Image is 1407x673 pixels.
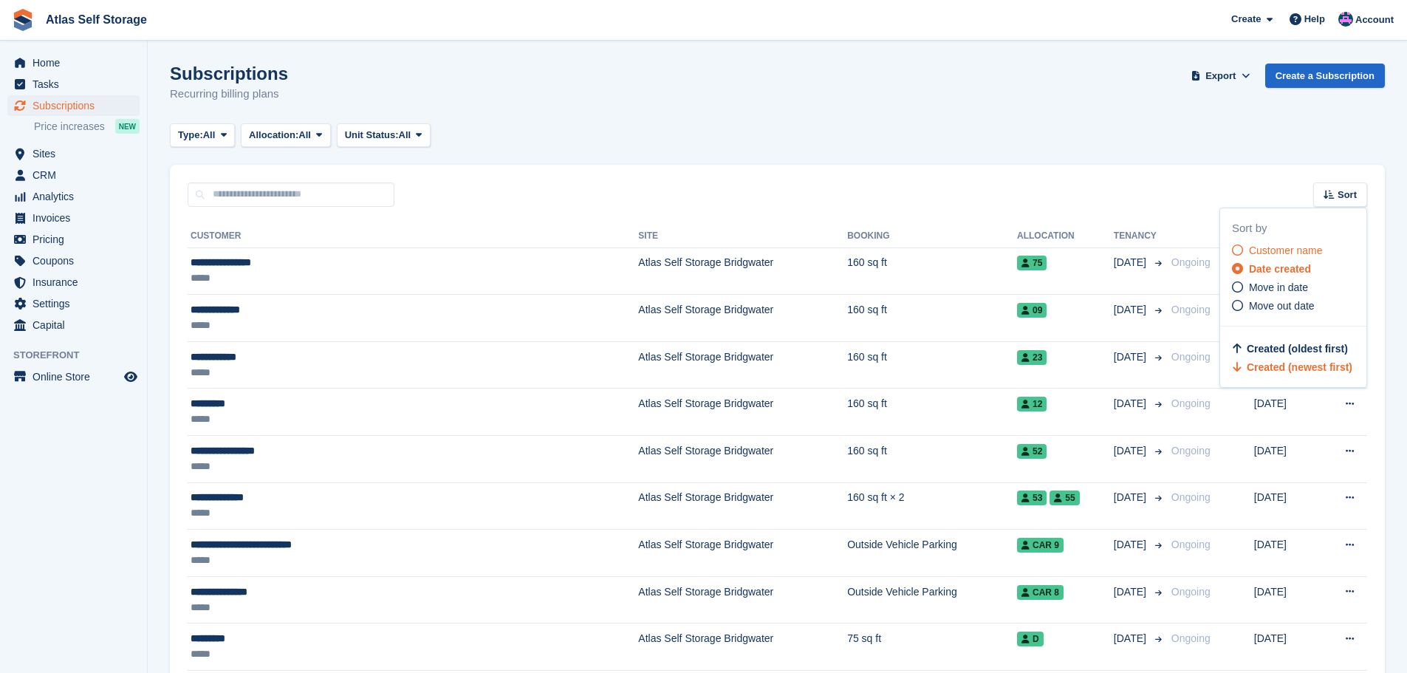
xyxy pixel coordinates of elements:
a: Created (newest first) [1232,361,1352,373]
a: menu [7,208,140,228]
th: Site [638,225,847,248]
td: 160 sq ft × 2 [847,482,1017,530]
span: Ongoing [1171,586,1211,598]
span: 12 [1017,397,1047,411]
span: Move out date [1249,300,1315,312]
span: All [298,128,311,143]
a: menu [7,229,140,250]
span: Customer name [1249,245,1323,256]
td: Atlas Self Storage Bridgwater [638,576,847,624]
span: Ongoing [1171,445,1211,457]
td: Outside Vehicle Parking [847,576,1017,624]
span: Type: [178,128,203,143]
div: Sort by [1232,220,1366,237]
span: 09 [1017,303,1047,318]
a: Move in date [1232,280,1366,295]
a: menu [7,143,140,164]
span: Pricing [32,229,121,250]
span: Move in date [1249,281,1308,293]
a: Move out date [1232,298,1366,314]
th: Customer [188,225,638,248]
span: Account [1355,13,1394,27]
span: Ongoing [1171,351,1211,363]
span: [DATE] [1114,631,1149,646]
th: Booking [847,225,1017,248]
span: Ongoing [1171,304,1211,315]
p: Recurring billing plans [170,86,288,103]
span: Car 9 [1017,538,1064,553]
td: Atlas Self Storage Bridgwater [638,295,847,342]
a: menu [7,74,140,95]
a: Atlas Self Storage [40,7,153,32]
a: menu [7,165,140,185]
td: Atlas Self Storage Bridgwater [638,530,847,577]
a: menu [7,272,140,293]
span: All [203,128,216,143]
td: Atlas Self Storage Bridgwater [638,482,847,530]
span: Ongoing [1171,491,1211,503]
td: Outside Vehicle Parking [847,530,1017,577]
a: menu [7,315,140,335]
button: Export [1188,64,1253,88]
td: [DATE] [1254,530,1319,577]
button: Allocation: All [241,123,331,148]
span: Unit Status: [345,128,399,143]
a: menu [7,293,140,314]
span: Storefront [13,348,147,363]
span: Sort [1338,188,1357,202]
a: menu [7,52,140,73]
span: [DATE] [1114,349,1149,365]
span: Capital [32,315,121,335]
a: menu [7,250,140,271]
span: Price increases [34,120,105,134]
span: Created (oldest first) [1247,343,1348,355]
td: [DATE] [1254,624,1319,671]
td: 160 sq ft [847,247,1017,295]
span: 23 [1017,350,1047,365]
td: [DATE] [1254,482,1319,530]
td: [DATE] [1254,576,1319,624]
span: Tasks [32,74,121,95]
span: Export [1205,69,1236,83]
span: 75 [1017,256,1047,270]
img: stora-icon-8386f47178a22dfd0bd8f6a31ec36ba5ce8667c1dd55bd0f319d3a0aa187defe.svg [12,9,34,31]
button: Unit Status: All [337,123,431,148]
span: Sites [32,143,121,164]
img: Ryan Carroll [1338,12,1353,27]
span: 52 [1017,444,1047,459]
a: Create a Subscription [1265,64,1385,88]
a: Customer name [1232,243,1366,259]
span: Create [1231,12,1261,27]
span: [DATE] [1114,490,1149,505]
td: Atlas Self Storage Bridgwater [638,624,847,671]
a: Created (oldest first) [1232,343,1348,355]
td: Atlas Self Storage Bridgwater [638,389,847,436]
span: 55 [1050,491,1079,505]
span: Analytics [32,186,121,207]
td: 160 sq ft [847,389,1017,436]
span: Allocation: [249,128,298,143]
a: menu [7,95,140,116]
td: 160 sq ft [847,436,1017,483]
span: [DATE] [1114,302,1149,318]
span: 53 [1017,491,1047,505]
span: Help [1304,12,1325,27]
span: D [1017,632,1044,646]
a: Date created [1232,262,1366,277]
a: menu [7,186,140,207]
h1: Subscriptions [170,64,288,83]
span: Ongoing [1171,256,1211,268]
span: Subscriptions [32,95,121,116]
span: [DATE] [1114,255,1149,270]
td: [DATE] [1254,436,1319,483]
div: NEW [115,119,140,134]
a: Price increases NEW [34,118,140,134]
td: Atlas Self Storage Bridgwater [638,247,847,295]
td: Atlas Self Storage Bridgwater [638,341,847,389]
td: 160 sq ft [847,295,1017,342]
span: [DATE] [1114,584,1149,600]
span: [DATE] [1114,396,1149,411]
span: Coupons [32,250,121,271]
span: Online Store [32,366,121,387]
td: [DATE] [1254,389,1319,436]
